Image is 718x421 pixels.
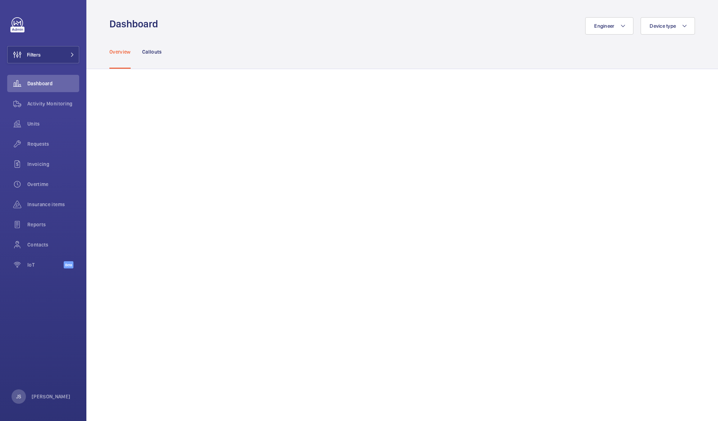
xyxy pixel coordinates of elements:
span: Device type [650,23,676,29]
span: Units [27,120,79,127]
p: [PERSON_NAME] [32,393,71,400]
span: Filters [27,51,41,58]
button: Filters [7,46,79,63]
span: IoT [27,261,64,268]
span: Invoicing [27,160,79,168]
button: Device type [641,17,695,35]
span: Activity Monitoring [27,100,79,107]
span: Dashboard [27,80,79,87]
span: Contacts [27,241,79,248]
button: Engineer [585,17,633,35]
p: Overview [109,48,131,55]
span: Overtime [27,181,79,188]
span: Requests [27,140,79,148]
span: Beta [64,261,73,268]
h1: Dashboard [109,17,162,31]
p: JS [16,393,21,400]
span: Insurance items [27,201,79,208]
span: Reports [27,221,79,228]
span: Engineer [594,23,614,29]
p: Callouts [142,48,162,55]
